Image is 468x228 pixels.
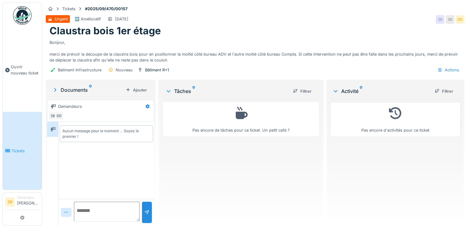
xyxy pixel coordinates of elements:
div: Nouveau [116,67,133,73]
div: Aucun message pour le moment … Soyez le premier ! [62,128,150,139]
div: Demandeur [17,195,39,200]
div: Filtrer [432,87,456,95]
a: Tickets [3,112,42,190]
h1: Claustra bois 1er étage [49,25,161,37]
div: Batiment-Infrastructure [58,67,101,73]
div: Tickets [62,6,75,12]
div: DD [55,112,63,120]
div: 🆙 Amélioratif [75,16,101,22]
a: Ouvrir nouveau ticket [3,28,42,112]
span: Ouvrir nouveau ticket [11,64,39,76]
div: [DATE] [115,16,128,22]
div: Filtrer [290,87,314,95]
div: Demandeurs [58,103,82,109]
div: Urgent [55,16,68,22]
img: Badge_color-CXgf-gQk.svg [13,6,32,25]
div: Pas encore de tâches pour ce ticket. Un petit café ? [167,105,315,133]
div: Bonjour, merci de prévoir la découpe de la claustra bois pour en positionner la moitié côté burea... [49,37,461,63]
strong: #2025/09/470/00157 [83,6,130,12]
sup: 0 [192,87,195,95]
li: [PERSON_NAME] [17,195,39,209]
div: Documents [52,86,123,94]
sup: 0 [89,86,92,94]
sup: 0 [360,87,363,95]
div: Activité [333,87,430,95]
div: SB [446,15,454,24]
div: DD [456,15,464,24]
div: SB [49,112,57,120]
div: Actions [435,65,462,74]
li: SB [5,197,15,207]
div: SB [436,15,444,24]
div: Pas encore d'activités pour ce ticket [334,105,457,133]
a: SB Demandeur[PERSON_NAME] [5,195,39,210]
span: Tickets [11,148,39,154]
div: Tâches [165,87,288,95]
div: Bâtiment R+1 [145,67,169,73]
div: Ajouter [123,86,149,94]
